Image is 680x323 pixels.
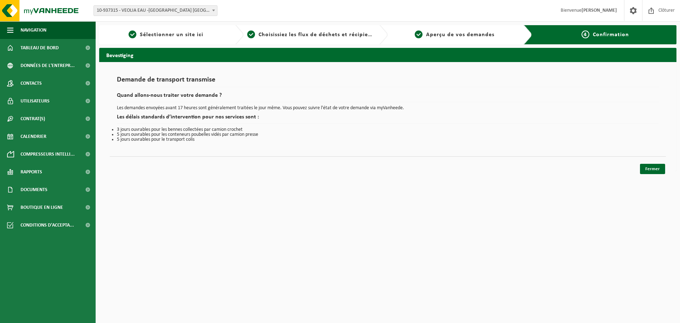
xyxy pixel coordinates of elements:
h1: Demande de transport transmise [117,76,659,87]
span: Contacts [21,74,42,92]
span: Conditions d'accepta... [21,216,74,234]
li: 5 jours ouvrables pour le transport colis [117,137,659,142]
a: 3Aperçu de vos demandes [391,30,518,39]
span: 3 [415,30,423,38]
span: Aperçu de vos demandes [426,32,494,38]
span: Sélectionner un site ici [140,32,203,38]
li: 5 jours ouvrables pour les conteneurs poubelles vidés par camion presse [117,132,659,137]
h2: Quand allons-nous traiter votre demande ? [117,93,659,102]
span: Tableau de bord [21,39,59,57]
span: Boutique en ligne [21,199,63,216]
span: 1 [129,30,136,38]
span: 4 [582,30,589,38]
li: 3 jours ouvrables pour les bennes collectées par camion crochet [117,127,659,132]
span: 2 [247,30,255,38]
iframe: chat widget [4,307,118,323]
h2: Bevestiging [99,48,676,62]
strong: [PERSON_NAME] [582,8,617,13]
span: Calendrier [21,128,46,145]
span: Documents [21,181,47,199]
span: Utilisateurs [21,92,50,110]
a: 1Sélectionner un site ici [103,30,229,39]
a: Fermer [640,164,665,174]
span: Navigation [21,21,46,39]
a: 2Choisissiez les flux de déchets et récipients [247,30,374,39]
span: 10-937315 - VEOLIA EAU -ARTOIS DOUAISIS - LENS [93,5,217,16]
span: Compresseurs intelli... [21,145,75,163]
span: Contrat(s) [21,110,45,128]
h2: Les délais standards d’intervention pour nos services sont : [117,114,659,124]
span: Données de l'entrepr... [21,57,75,74]
span: 10-937315 - VEOLIA EAU -ARTOIS DOUAISIS - LENS [94,6,217,16]
span: Confirmation [593,32,629,38]
p: Les demandes envoyées avant 17 heures sont généralement traitées le jour même. Vous pouvez suivre... [117,106,659,111]
span: Rapports [21,163,42,181]
span: Choisissiez les flux de déchets et récipients [259,32,376,38]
